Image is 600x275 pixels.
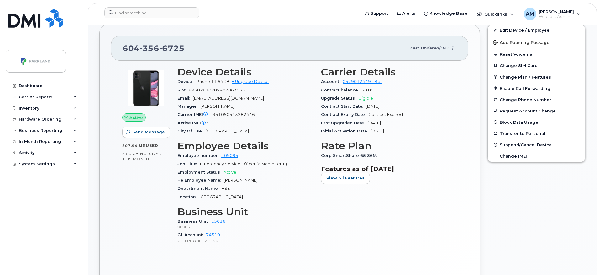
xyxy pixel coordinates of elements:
[367,121,381,125] span: [DATE]
[224,178,258,183] span: [PERSON_NAME]
[321,66,457,78] h3: Carrier Details
[123,44,185,53] span: 604
[488,36,585,49] button: Add Roaming Package
[213,112,255,117] span: 351050543282446
[205,129,249,133] span: [GEOGRAPHIC_DATA]
[122,143,146,148] span: 507.94 MB
[321,79,343,84] span: Account
[122,127,170,138] button: Send Message
[139,44,159,53] span: 356
[326,175,365,181] span: View All Features
[177,121,211,125] span: Active IMEI
[177,140,313,152] h3: Employee Details
[488,71,585,83] button: Change Plan / Features
[104,7,199,18] input: Find something...
[500,143,552,147] span: Suspend/Cancel Device
[193,96,264,101] span: [EMAIL_ADDRESS][DOMAIN_NAME]
[232,79,269,84] a: + Upgrade Device
[539,9,574,14] span: [PERSON_NAME]
[122,151,162,162] span: included this month
[488,24,585,36] a: Edit Device / Employee
[224,170,236,174] span: Active
[439,46,453,50] span: [DATE]
[177,153,221,158] span: Employee number
[129,115,143,121] span: Active
[177,96,193,101] span: Email
[177,88,189,92] span: SIM
[200,162,287,166] span: Emergency Service Officer (6 Month Term)
[321,88,361,92] span: Contract balance
[488,105,585,117] button: Request Account Change
[321,96,358,101] span: Upgrade Status
[177,238,313,243] p: CELLPHONE EXPENSE
[221,186,230,191] span: HSE
[321,121,367,125] span: Last Upgraded Date
[488,117,585,128] button: Block Data Usage
[368,112,403,117] span: Contract Expired
[472,8,518,20] div: Quicklinks
[177,112,213,117] span: Carrier IMEI
[500,86,550,91] span: Enable Call Forwarding
[146,143,158,148] span: used
[402,10,415,17] span: Alerts
[488,128,585,139] button: Transfer to Personal
[177,224,313,230] p: 00005
[177,162,200,166] span: Job Title
[343,79,382,84] a: 0529012449 - Bell
[366,104,379,109] span: [DATE]
[410,46,439,50] span: Last updated
[177,232,206,237] span: GL Account
[122,152,139,156] span: 5.00 GB
[127,70,165,107] img: iPhone_11.jpg
[177,129,205,133] span: City Of Use
[321,112,368,117] span: Contract Expiry Date
[488,94,585,105] button: Change Phone Number
[429,10,467,17] span: Knowledge Base
[132,129,165,135] span: Send Message
[484,12,507,17] span: Quicklinks
[361,88,374,92] span: $0.00
[221,153,238,158] a: 109095
[321,104,366,109] span: Contract Start Date
[159,44,185,53] span: 6725
[211,121,215,125] span: —
[420,7,472,20] a: Knowledge Base
[196,79,229,84] span: iPhone 11 64GB
[500,75,551,79] span: Change Plan / Features
[539,14,574,19] span: Wireless Admin
[321,165,457,173] h3: Features as of [DATE]
[488,83,585,94] button: Enable Call Forwarding
[488,139,585,150] button: Suspend/Cancel Device
[321,173,370,184] button: View All Features
[177,186,221,191] span: Department Name
[371,10,388,17] span: Support
[371,129,384,133] span: [DATE]
[177,178,224,183] span: HR Employee Name
[177,195,199,199] span: Location
[488,60,585,71] button: Change SIM Card
[177,104,200,109] span: Manager
[177,206,313,217] h3: Business Unit
[361,7,392,20] a: Support
[321,153,380,158] span: Corp SmartShare 65 36M
[321,129,371,133] span: Initial Activation Date
[199,195,243,199] span: [GEOGRAPHIC_DATA]
[493,40,550,46] span: Add Roaming Package
[488,150,585,162] button: Change IMEI
[177,219,211,224] span: Business Unit
[177,170,224,174] span: Employment Status
[321,140,457,152] h3: Rate Plan
[206,232,220,237] a: 74510
[358,96,373,101] span: Eligible
[526,10,534,18] span: AM
[189,88,245,92] span: 89302610207402863036
[211,219,225,224] a: 15016
[177,79,196,84] span: Device
[200,104,234,109] span: [PERSON_NAME]
[177,66,313,78] h3: Device Details
[392,7,420,20] a: Alerts
[488,49,585,60] button: Reset Voicemail
[519,8,585,20] div: Athira Mani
